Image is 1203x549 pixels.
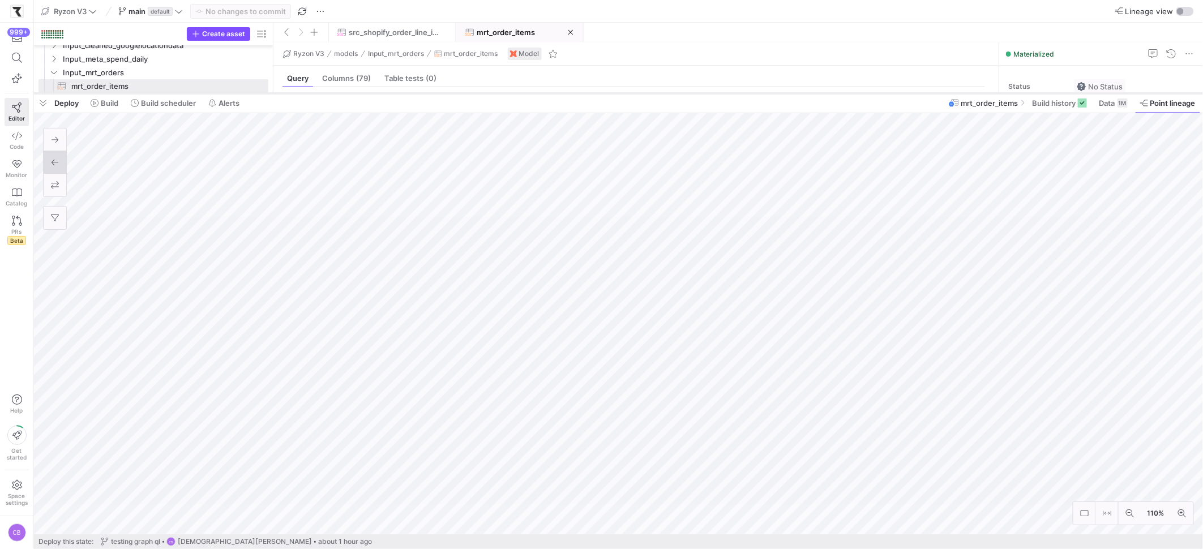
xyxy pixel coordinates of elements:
span: Materialized [1013,50,1054,58]
span: testing graph ql [111,538,160,546]
img: https://storage.googleapis.com/y42-prod-data-exchange/images/sBsRsYb6BHzNxH9w4w8ylRuridc3cmH4JEFn... [11,6,23,17]
button: Alerts [203,93,245,113]
button: Point lineage [1135,93,1201,113]
button: Input_mrt_orders [365,47,427,61]
button: Ryzon V3 [38,4,100,19]
span: Input_meta_spend_daily [63,53,267,66]
span: Alerts [219,98,239,108]
div: 1M [1118,98,1128,108]
span: Input_mrt_orders [368,50,424,58]
span: Table tests [384,75,436,82]
span: Status [1008,83,1065,91]
span: Data [1099,98,1115,108]
div: Press SPACE to select this row. [38,52,268,66]
span: default [148,7,173,16]
span: mrt_order_items [444,50,498,58]
span: Input_mrt_orders [63,66,267,79]
span: src_shopify_order_line_items [349,28,440,37]
button: mrt_order_items [431,47,501,61]
button: No statusNo Status [1074,79,1125,94]
button: Create asset [187,27,250,41]
button: maindefault [115,4,186,19]
span: Build [101,98,118,108]
span: Create asset [202,30,245,38]
span: mrt_order_items [477,28,535,37]
span: (0) [426,75,436,82]
span: Monitor [6,171,28,178]
img: undefined [510,50,517,57]
span: Space settings [6,492,28,506]
span: Get started [7,447,27,461]
a: Catalog [5,183,29,211]
button: mrt_order_items [456,23,583,42]
a: Code [5,126,29,155]
button: Data1M [1094,93,1133,113]
a: Editor [5,98,29,126]
a: https://storage.googleapis.com/y42-prod-data-exchange/images/sBsRsYb6BHzNxH9w4w8ylRuridc3cmH4JEFn... [5,2,29,21]
span: Beta [7,236,26,245]
span: Columns [322,75,371,82]
span: mrt_order_items [961,98,1018,108]
button: CB [5,521,29,544]
button: Getstarted [5,421,29,465]
a: mrt_order_items​​​​​​​​​​ [38,79,268,93]
button: src_shopify_order_line_items [328,23,455,42]
span: Query [287,75,309,82]
span: PRs [12,228,22,235]
div: 999+ [7,28,30,37]
span: Ryzon V3 [54,7,87,16]
span: Code [10,143,24,150]
div: CB [166,537,175,546]
button: 999+ [5,27,29,48]
button: models [332,47,361,61]
span: Model [519,50,540,58]
span: 110% [1145,507,1167,520]
button: 110% [1141,502,1171,525]
a: Spacesettings [5,475,29,511]
span: Help [10,407,24,414]
span: Lineage view [1125,7,1174,16]
span: Editor [8,115,25,122]
span: Deploy [54,98,79,108]
span: models [335,50,358,58]
button: Build scheduler [126,93,201,113]
button: Build history [1027,93,1092,113]
button: Build [85,93,123,113]
span: about 1 hour ago [318,538,372,546]
span: Ryzon V3 [293,50,324,58]
div: Press SPACE to select this row. [38,66,268,79]
span: Catalog [6,200,28,207]
span: Point lineage [1150,98,1196,108]
span: Build history [1032,98,1076,108]
span: mrt_order_items​​​​​​​​​​ [71,80,255,93]
button: Ryzon V3 [280,47,327,61]
span: No Status [1077,82,1123,91]
button: testing graph qlCB[DEMOGRAPHIC_DATA][PERSON_NAME]about 1 hour ago [98,534,375,549]
span: main [129,7,145,16]
div: Press SPACE to select this row. [38,79,268,93]
span: Build scheduler [141,98,196,108]
a: Monitor [5,155,29,183]
div: CB [8,524,26,542]
button: Help [5,389,29,419]
span: (79) [356,75,371,82]
img: No status [1077,82,1086,91]
span: Deploy this state: [38,538,93,546]
a: PRsBeta [5,211,29,250]
span: [DEMOGRAPHIC_DATA][PERSON_NAME] [178,538,312,546]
